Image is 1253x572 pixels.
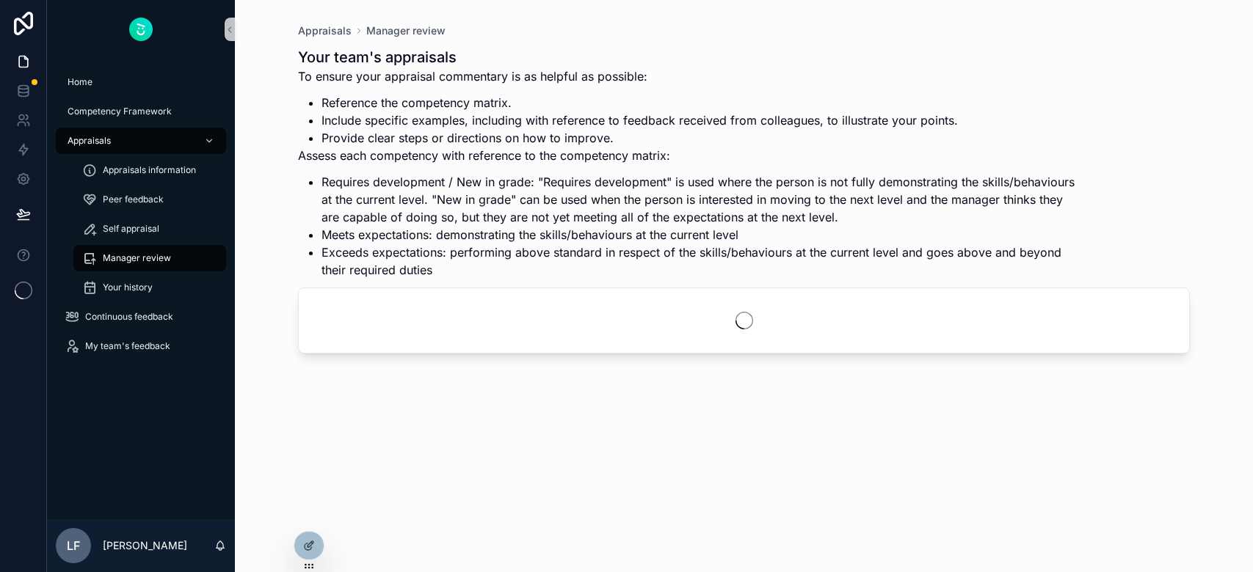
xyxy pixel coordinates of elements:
a: Appraisals [56,128,226,154]
p: Assess each competency with reference to the competency matrix: [298,147,1080,164]
a: Continuous feedback [56,304,226,330]
span: Competency Framework [68,106,172,117]
li: Exceeds expectations: performing above standard in respect of the skills/behaviours at the curren... [322,243,1080,279]
a: Competency Framework [56,98,226,125]
a: Manager review [366,23,446,38]
p: [PERSON_NAME] [103,538,187,553]
span: My team's feedback [85,340,170,352]
li: Reference the competency matrix. [322,94,1080,111]
span: Appraisals [68,135,111,147]
a: Peer feedback [73,186,226,213]
h1: Your team's appraisals [298,47,1080,67]
span: LF [67,537,80,554]
a: My team's feedback [56,333,226,359]
span: Self appraisal [103,223,159,235]
span: Your history [103,282,153,293]
span: Continuous feedback [85,311,173,323]
span: Home [68,76,92,88]
li: Requires development / New in grade: "Requires development" is used where the person is not fully... [322,173,1080,226]
span: Appraisals information [103,164,196,176]
a: Your history [73,274,226,301]
span: Manager review [103,252,171,264]
li: Include specific examples, including with reference to feedback received from colleagues, to illu... [322,111,1080,129]
a: Home [56,69,226,95]
p: To ensure your appraisal commentary is as helpful as possible: [298,67,1080,85]
img: App logo [129,18,153,41]
a: Appraisals [298,23,352,38]
div: scrollable content [47,59,235,378]
li: Meets expectations: demonstrating the skills/behaviours at the current level [322,226,1080,243]
span: Peer feedback [103,194,164,205]
a: Appraisals information [73,157,226,183]
a: Self appraisal [73,216,226,242]
a: Manager review [73,245,226,271]
li: Provide clear steps or directions on how to improve. [322,129,1080,147]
